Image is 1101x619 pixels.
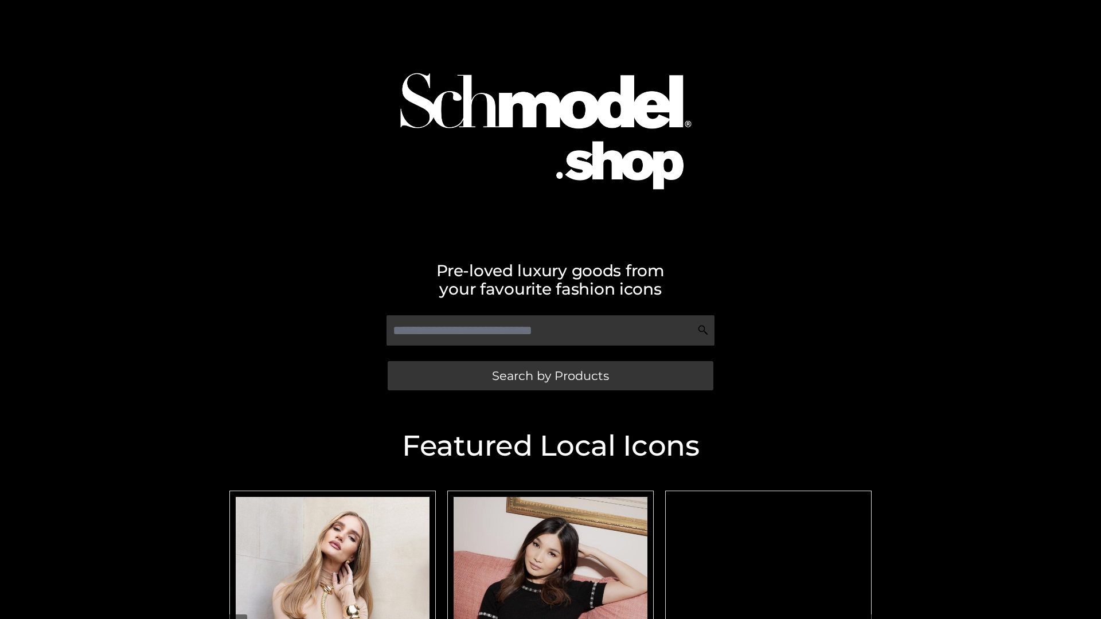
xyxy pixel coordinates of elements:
[492,370,609,382] span: Search by Products
[388,361,713,390] a: Search by Products
[224,432,877,460] h2: Featured Local Icons​
[697,324,709,336] img: Search Icon
[224,261,877,298] h2: Pre-loved luxury goods from your favourite fashion icons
